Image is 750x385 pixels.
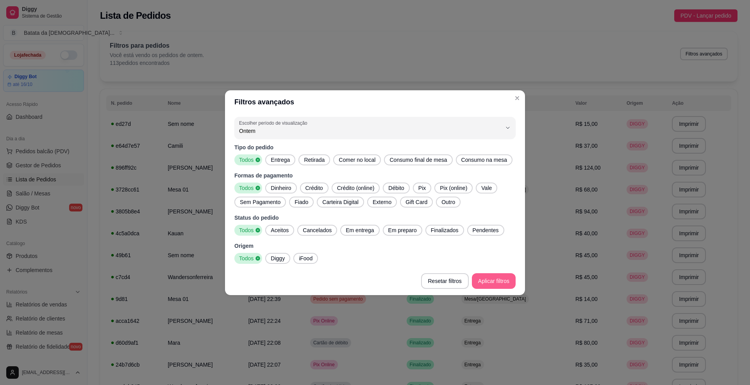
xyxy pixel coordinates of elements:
button: Consumo na mesa [456,154,513,165]
p: Formas de pagamento [234,172,516,179]
button: Escolher período de visualizaçãoOntem [234,117,516,139]
span: Finalizados [428,226,462,234]
p: Origem [234,242,516,250]
span: Diggy [268,254,288,262]
span: Carteira Digital [319,198,362,206]
span: Consumo na mesa [458,156,511,164]
span: Crédito [302,184,326,192]
span: Todos [236,226,255,234]
p: Status do pedido [234,214,516,222]
button: Externo [367,197,397,208]
button: Gift Card [400,197,433,208]
button: Retirada [298,154,330,165]
span: Externo [370,198,395,206]
button: Crédito (online) [332,183,380,193]
span: Débito [385,184,407,192]
button: Aplicar filtros [472,273,516,289]
button: Cancelados [297,225,337,236]
button: Consumo final de mesa [384,154,452,165]
button: Crédito [300,183,329,193]
span: Aceitos [268,226,292,234]
button: Pix [413,183,431,193]
button: Todos [234,253,262,264]
button: Fiado [289,197,314,208]
span: Crédito (online) [334,184,378,192]
button: Resetar filtros [421,273,469,289]
button: Todos [234,183,262,193]
span: Dinheiro [268,184,294,192]
button: Todos [234,225,262,236]
button: Diggy [265,253,290,264]
span: Ontem [239,127,502,135]
button: Vale [476,183,497,193]
span: Todos [236,156,255,164]
button: Entrega [265,154,295,165]
span: Fiado [291,198,311,206]
button: Dinheiro [265,183,296,193]
button: Em preparo [383,225,422,236]
span: Comer no local [336,156,379,164]
span: Pix [415,184,429,192]
span: Pendentes [470,226,502,234]
span: Pix (online) [437,184,470,192]
button: Pix (online) [434,183,473,193]
button: Outro [436,197,461,208]
button: iFood [293,253,318,264]
button: Sem Pagamento [234,197,286,208]
span: Todos [236,184,255,192]
span: Em preparo [385,226,420,234]
button: Finalizados [425,225,464,236]
button: Débito [383,183,409,193]
p: Tipo do pedido [234,143,516,151]
span: Vale [478,184,495,192]
span: iFood [296,254,316,262]
button: Aceitos [265,225,294,236]
button: Comer no local [333,154,381,165]
span: Consumo final de mesa [386,156,450,164]
span: Gift Card [402,198,430,206]
button: Em entrega [340,225,379,236]
button: Close [511,92,523,104]
span: Cancelados [300,226,335,234]
button: Carteira Digital [317,197,364,208]
span: Todos [236,254,255,262]
span: Em entrega [343,226,377,234]
span: Entrega [268,156,293,164]
button: Todos [234,154,262,165]
span: Retirada [301,156,328,164]
label: Escolher período de visualização [239,120,310,126]
span: Sem Pagamento [237,198,284,206]
span: Outro [438,198,458,206]
header: Filtros avançados [225,90,525,114]
button: Pendentes [467,225,504,236]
